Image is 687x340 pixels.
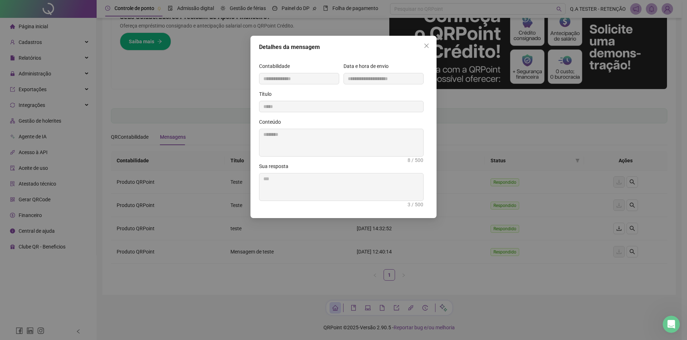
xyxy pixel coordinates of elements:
[663,316,680,333] iframe: Intercom live chat
[259,118,286,126] label: Conteúdo
[424,43,429,49] span: close
[421,40,432,51] button: Close
[259,43,428,51] div: Detalhes da mensagem
[259,162,293,170] label: Sua resposta
[343,62,393,70] label: Data e hora de envio
[259,62,294,70] label: Contabilidade
[259,90,276,98] label: Título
